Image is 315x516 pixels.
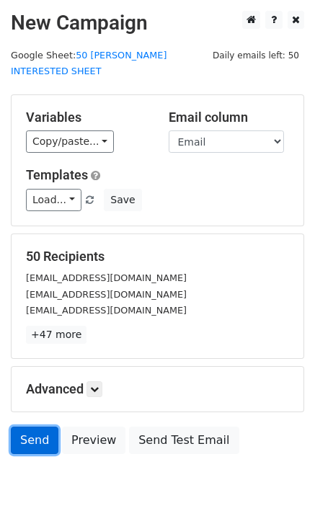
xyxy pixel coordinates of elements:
a: Templates [26,167,88,182]
h5: Email column [169,110,290,125]
a: 50 [PERSON_NAME] INTERESTED SHEET [11,50,167,77]
a: Load... [26,189,81,211]
a: Preview [62,427,125,454]
h5: Variables [26,110,147,125]
small: [EMAIL_ADDRESS][DOMAIN_NAME] [26,272,187,283]
a: Daily emails left: 50 [208,50,304,61]
a: Send Test Email [129,427,239,454]
small: [EMAIL_ADDRESS][DOMAIN_NAME] [26,305,187,316]
a: +47 more [26,326,86,344]
h5: Advanced [26,381,289,397]
a: Copy/paste... [26,130,114,153]
iframe: Chat Widget [243,447,315,516]
h2: New Campaign [11,11,304,35]
h5: 50 Recipients [26,249,289,264]
small: Google Sheet: [11,50,167,77]
small: [EMAIL_ADDRESS][DOMAIN_NAME] [26,289,187,300]
span: Daily emails left: 50 [208,48,304,63]
button: Save [104,189,141,211]
a: Send [11,427,58,454]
